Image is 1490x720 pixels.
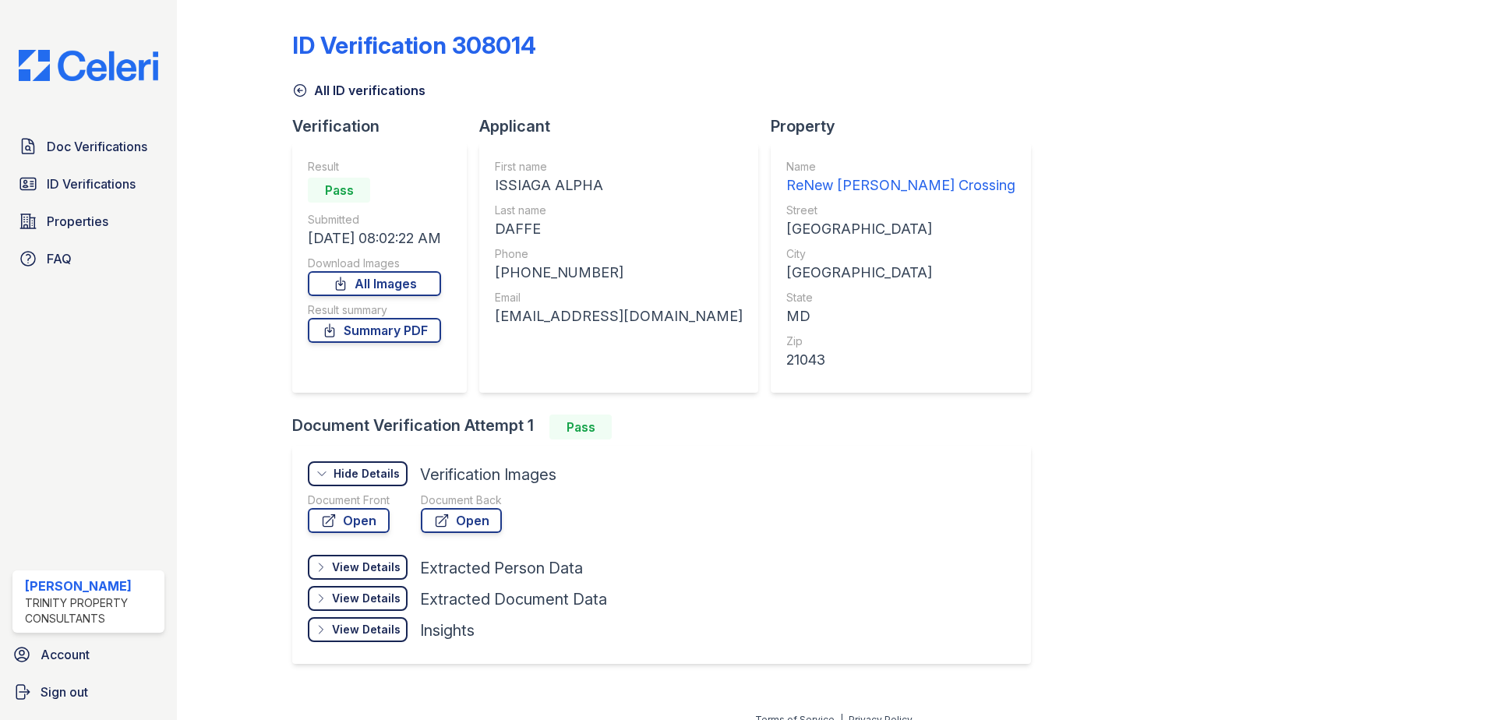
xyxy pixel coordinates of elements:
[6,50,171,81] img: CE_Logo_Blue-a8612792a0a2168367f1c8372b55b34899dd931a85d93a1a3d3e32e68fde9ad4.png
[420,464,556,485] div: Verification Images
[332,622,401,637] div: View Details
[292,31,536,59] div: ID Verification 308014
[495,203,743,218] div: Last name
[6,639,171,670] a: Account
[308,271,441,296] a: All Images
[12,243,164,274] a: FAQ
[308,508,390,533] a: Open
[308,178,370,203] div: Pass
[308,302,441,318] div: Result summary
[47,249,72,268] span: FAQ
[308,212,441,228] div: Submitted
[308,159,441,175] div: Result
[25,577,158,595] div: [PERSON_NAME]
[495,175,743,196] div: ISSIAGA ALPHA
[495,305,743,327] div: [EMAIL_ADDRESS][DOMAIN_NAME]
[495,246,743,262] div: Phone
[41,645,90,664] span: Account
[786,218,1015,240] div: [GEOGRAPHIC_DATA]
[786,203,1015,218] div: Street
[332,591,401,606] div: View Details
[786,334,1015,349] div: Zip
[549,415,612,439] div: Pass
[771,115,1043,137] div: Property
[25,595,158,626] div: Trinity Property Consultants
[12,168,164,199] a: ID Verifications
[47,212,108,231] span: Properties
[332,559,401,575] div: View Details
[292,81,425,100] a: All ID verifications
[420,588,607,610] div: Extracted Document Data
[292,115,479,137] div: Verification
[47,137,147,156] span: Doc Verifications
[786,349,1015,371] div: 21043
[786,159,1015,196] a: Name ReNew [PERSON_NAME] Crossing
[786,290,1015,305] div: State
[421,508,502,533] a: Open
[1425,658,1474,704] iframe: chat widget
[786,175,1015,196] div: ReNew [PERSON_NAME] Crossing
[6,676,171,708] a: Sign out
[12,131,164,162] a: Doc Verifications
[292,415,1043,439] div: Document Verification Attempt 1
[47,175,136,193] span: ID Verifications
[41,683,88,701] span: Sign out
[308,256,441,271] div: Download Images
[786,159,1015,175] div: Name
[420,619,475,641] div: Insights
[479,115,771,137] div: Applicant
[12,206,164,237] a: Properties
[420,557,583,579] div: Extracted Person Data
[495,290,743,305] div: Email
[308,318,441,343] a: Summary PDF
[786,246,1015,262] div: City
[495,262,743,284] div: [PHONE_NUMBER]
[786,305,1015,327] div: MD
[786,262,1015,284] div: [GEOGRAPHIC_DATA]
[334,466,400,482] div: Hide Details
[495,159,743,175] div: First name
[308,228,441,249] div: [DATE] 08:02:22 AM
[421,492,502,508] div: Document Back
[495,218,743,240] div: DAFFE
[308,492,390,508] div: Document Front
